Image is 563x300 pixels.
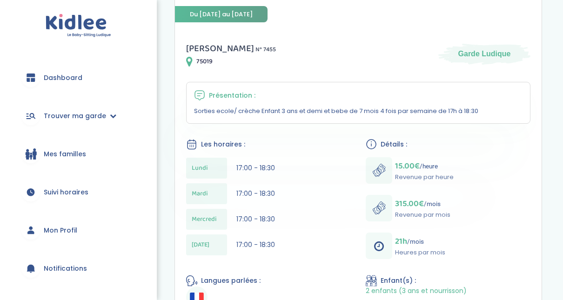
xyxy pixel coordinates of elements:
[14,61,143,94] a: Dashboard
[14,137,143,171] a: Mes familles
[192,163,208,173] span: Lundi
[44,264,87,273] span: Notifications
[14,213,143,247] a: Mon Profil
[44,111,106,121] span: Trouver ma garde
[395,235,407,248] span: 21h
[255,45,276,54] span: N° 7455
[196,57,213,67] span: 75019
[395,197,424,210] span: 315.00€
[395,197,450,210] p: /mois
[46,14,111,38] img: logo.svg
[44,149,86,159] span: Mes familles
[192,189,208,199] span: Mardi
[194,107,523,116] p: Sorties ecole/ crèche Enfant 3 ans et demi et bebe de 7 mois 4 fois par semaine de 17h à 18:30
[192,214,217,224] span: Mercredi
[44,187,88,197] span: Suivi horaires
[236,240,275,249] span: 17:00 - 18:30
[192,240,209,250] span: [DATE]
[395,248,445,257] p: Heures par mois
[366,287,467,295] span: 2 enfants (3 ans et nourrisson)
[381,276,416,286] span: Enfant(s) :
[14,99,143,133] a: Trouver ma garde
[44,73,82,83] span: Dashboard
[236,189,275,198] span: 17:00 - 18:30
[236,214,275,224] span: 17:00 - 18:30
[201,140,245,149] span: Les horaires :
[175,6,268,22] span: Du [DATE] au [DATE]
[14,252,143,285] a: Notifications
[14,175,143,209] a: Suivi horaires
[395,160,454,173] p: /heure
[236,163,275,173] span: 17:00 - 18:30
[201,276,261,286] span: Langues parlées :
[395,173,454,182] p: Revenue par heure
[209,91,255,100] span: Présentation :
[186,41,254,56] span: [PERSON_NAME]
[458,49,511,59] span: Garde Ludique
[395,210,450,220] p: Revenue par mois
[395,160,420,173] span: 15.00€
[381,140,407,149] span: Détails :
[44,226,77,235] span: Mon Profil
[395,235,445,248] p: /mois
